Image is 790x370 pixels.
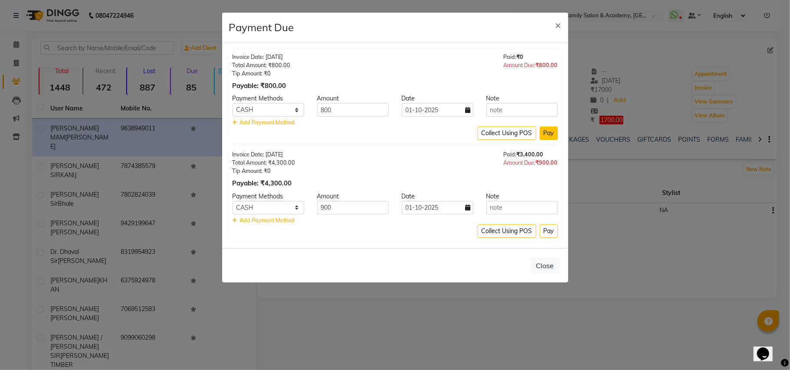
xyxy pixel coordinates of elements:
[226,192,311,201] div: Payment Methods
[478,127,536,140] button: Collect Using POS
[395,192,480,201] div: Date
[754,335,781,361] iframe: chat widget
[233,150,295,159] div: Invoice Date: [DATE]
[531,257,560,274] button: Close
[395,94,480,103] div: Date
[517,151,544,158] span: ₹3,400.00
[517,53,524,60] span: ₹0
[233,81,291,91] div: Payable: ₹800.00
[486,201,558,214] input: note
[233,159,295,167] div: Total Amount: ₹4,300.00
[233,61,291,69] div: Total Amount: ₹800.00
[504,159,558,167] div: Amount Due:
[311,192,395,201] div: Amount
[317,103,389,117] input: Amount
[317,201,389,214] input: Amount
[233,179,295,188] div: Payable: ₹4,300.00
[233,69,291,78] div: Tip Amount: ₹0
[555,18,561,31] span: ×
[402,103,473,117] input: yyyy-mm-dd
[478,224,536,238] button: Collect Using POS
[233,53,291,61] div: Invoice Date: [DATE]
[226,94,311,103] div: Payment Methods
[504,61,558,69] div: Amount Due:
[540,224,558,238] button: Pay
[504,150,558,159] div: Paid:
[311,94,395,103] div: Amount
[536,159,558,166] span: ₹900.00
[402,201,473,214] input: yyyy-mm-dd
[486,103,558,117] input: note
[480,94,564,103] div: Note
[536,62,558,68] span: ₹800.00
[233,167,295,175] div: Tip Amount: ₹0
[480,192,564,201] div: Note
[240,217,295,224] span: Add Payment Method
[548,13,568,37] button: Close
[540,127,558,140] button: Pay
[240,119,295,126] span: Add Payment Method
[229,19,294,35] h4: Payment Due
[504,53,558,61] div: Paid:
